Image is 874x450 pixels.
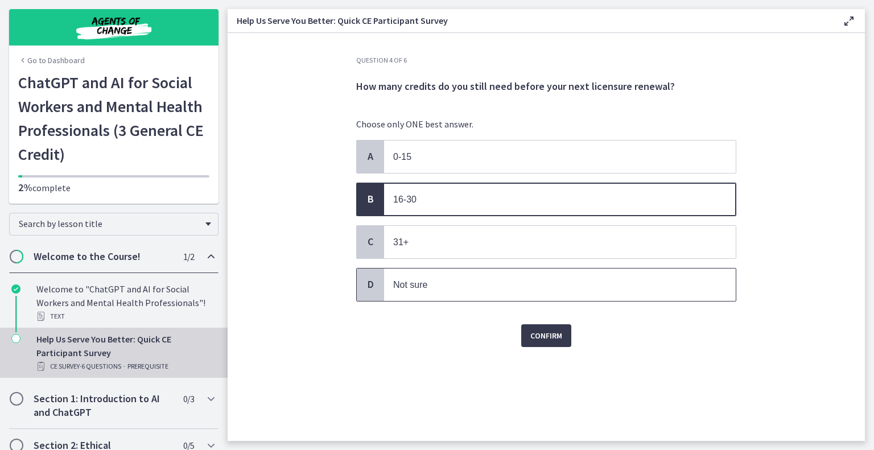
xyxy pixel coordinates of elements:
[364,278,377,291] span: D
[356,80,675,93] span: How many credits do you still need before your next licensure renewal?
[18,181,209,195] p: complete
[364,150,377,163] span: A
[34,392,172,419] h2: Section 1: Introduction to AI and ChatGPT
[393,152,411,162] span: 0-15
[36,309,214,323] div: Text
[393,195,417,204] span: 16-30
[36,360,214,373] div: CE Survey
[393,237,409,247] span: 31+
[36,332,214,373] div: Help Us Serve You Better: Quick CE Participant Survey
[123,360,125,373] span: ·
[364,235,377,249] span: C
[18,71,209,166] h1: ChatGPT and AI for Social Workers and Mental Health Professionals (3 General CE Credit)
[18,181,32,194] span: 2%
[393,280,427,290] span: Not sure
[11,284,20,294] i: Completed
[183,392,194,406] span: 0 / 3
[521,324,571,347] button: Confirm
[19,218,200,229] span: Search by lesson title
[9,213,218,236] div: Search by lesson title
[46,14,182,41] img: Agents of Change
[530,329,562,342] span: Confirm
[34,250,172,263] h2: Welcome to the Course!
[237,14,824,27] h3: Help Us Serve You Better: Quick CE Participant Survey
[356,117,736,131] p: Choose only ONE best answer.
[183,250,194,263] span: 1 / 2
[356,56,736,65] h3: Question 4 of 6
[18,55,85,66] a: Go to Dashboard
[80,360,121,373] span: · 6 Questions
[364,192,377,206] span: B
[36,282,214,323] div: Welcome to "ChatGPT and AI for Social Workers and Mental Health Professionals"!
[127,360,168,373] span: PREREQUISITE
